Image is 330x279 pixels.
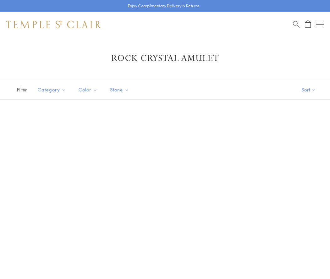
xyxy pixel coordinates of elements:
[128,3,199,9] p: Enjoy Complimentary Delivery & Returns
[287,80,330,99] button: Show sort by
[35,86,71,94] span: Category
[16,53,314,64] h1: Rock Crystal Amulet
[74,83,102,97] button: Color
[105,83,134,97] button: Stone
[107,86,134,94] span: Stone
[6,21,101,28] img: Temple St. Clair
[293,20,300,28] a: Search
[316,21,324,28] button: Open navigation
[305,20,311,28] a: Open Shopping Bag
[75,86,102,94] span: Color
[33,83,71,97] button: Category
